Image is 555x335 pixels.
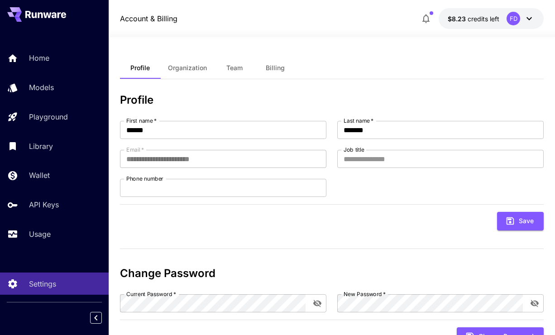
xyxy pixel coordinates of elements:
p: Home [29,53,49,63]
button: toggle password visibility [526,295,543,311]
label: New Password [344,290,386,298]
p: Playground [29,111,68,122]
button: $8.22985FD [439,8,544,29]
span: Organization [168,64,207,72]
span: $8.23 [448,15,468,23]
label: Phone number [126,175,163,182]
label: Last name [344,117,373,124]
a: Account & Billing [120,13,177,24]
p: API Keys [29,199,59,210]
label: Current Password [126,290,176,298]
div: Collapse sidebar [97,310,109,326]
h3: Profile [120,94,544,106]
p: Usage [29,229,51,239]
span: Team [226,64,243,72]
button: Collapse sidebar [90,312,102,324]
label: First name [126,117,157,124]
span: Profile [130,64,150,72]
span: credits left [468,15,499,23]
button: Save [497,212,544,230]
div: FD [507,12,520,25]
div: $8.22985 [448,14,499,24]
h3: Change Password [120,267,544,280]
span: Billing [266,64,285,72]
button: toggle password visibility [309,295,325,311]
p: Settings [29,278,56,289]
p: Library [29,141,53,152]
label: Job title [344,146,364,153]
label: Email [126,146,144,153]
p: Models [29,82,54,93]
nav: breadcrumb [120,13,177,24]
p: Wallet [29,170,50,181]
